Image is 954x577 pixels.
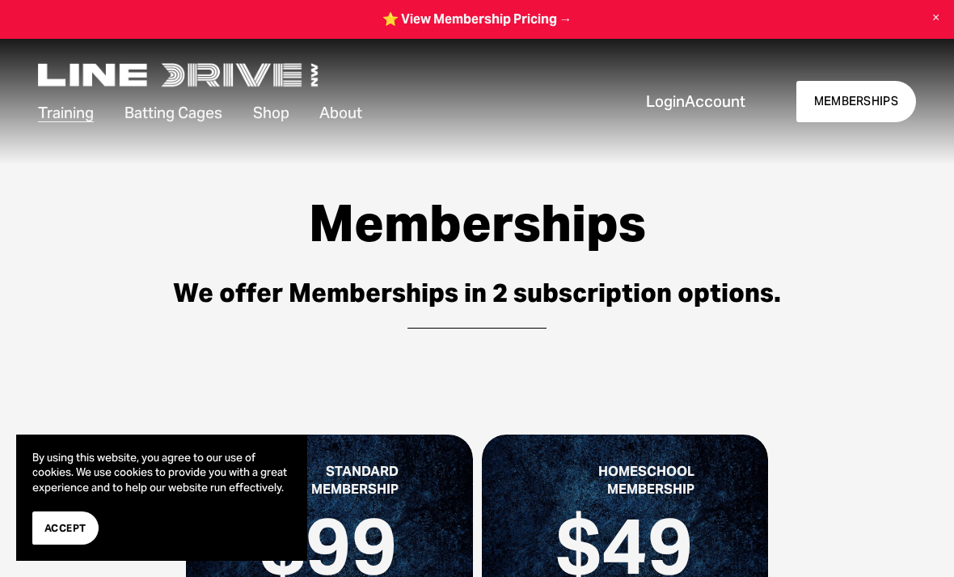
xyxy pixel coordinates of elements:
[311,463,401,498] strong: STANDARD MEMBERSHIP
[125,102,222,123] span: Batting Cages
[38,102,94,123] span: Training
[125,101,222,125] a: folder dropdown
[598,463,697,498] strong: HOMESCHOOL MEMBERSHIP
[319,102,362,123] span: About
[796,81,916,121] a: MEMBERSHIPS
[32,451,291,495] p: By using this website, you agree to our use of cookies. We use cookies to provide you with a grea...
[112,278,842,309] h3: We offer Memberships in 2 subscription options.
[253,101,289,125] a: Shop
[38,63,318,87] img: LineDrive NorthWest
[44,520,87,536] span: Accept
[16,435,307,561] section: Cookie banner
[32,511,99,545] button: Accept
[319,101,362,125] a: folder dropdown
[38,101,94,125] a: folder dropdown
[112,195,842,252] h1: Memberships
